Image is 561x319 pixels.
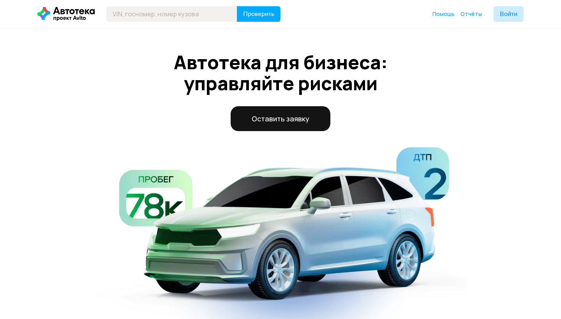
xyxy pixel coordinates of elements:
[106,6,237,22] input: VIN, госномер, номер кузова
[74,52,487,94] h1: Автотека для бизнеса: управляйте рисками
[252,114,309,123] span: Оставить заявку
[243,11,274,17] span: Проверить
[237,6,280,22] button: Проверить
[460,10,482,18] a: Отчёты
[231,106,330,131] button: Оставить заявку
[494,6,524,22] button: Войти
[432,10,455,18] a: Помощь
[500,11,517,17] span: Войти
